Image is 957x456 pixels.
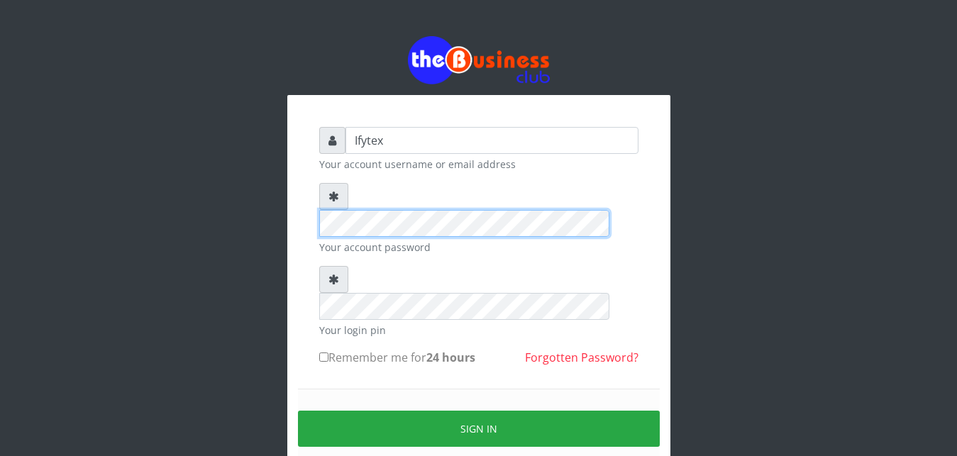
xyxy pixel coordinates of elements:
small: Your account password [319,240,638,255]
label: Remember me for [319,349,475,366]
input: Remember me for24 hours [319,352,328,362]
b: 24 hours [426,350,475,365]
input: Username or email address [345,127,638,154]
a: Forgotten Password? [525,350,638,365]
small: Your account username or email address [319,157,638,172]
small: Your login pin [319,323,638,338]
button: Sign in [298,411,660,447]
